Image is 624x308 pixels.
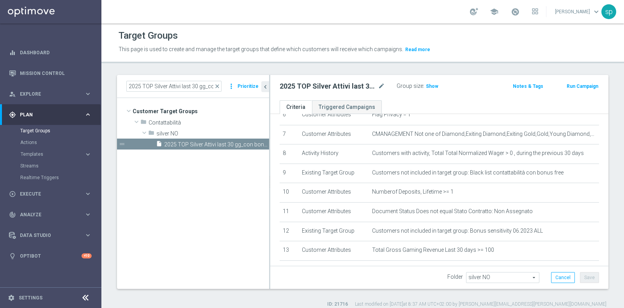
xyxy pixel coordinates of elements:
[372,247,494,253] span: Total Gross Gaming Revenue Last 30 days >= 100
[236,81,260,92] button: Prioritize
[9,191,92,197] button: play_circle_outline Execute keyboard_arrow_right
[9,112,92,118] button: gps_fixed Plan keyboard_arrow_right
[9,211,84,218] div: Analyze
[280,105,299,125] td: 6
[9,246,92,266] div: Optibot
[9,232,92,239] button: Data Studio keyboard_arrow_right
[566,82,599,91] button: Run Campaign
[84,190,92,198] i: keyboard_arrow_right
[9,253,92,259] button: lightbulb Optibot +10
[397,83,423,89] label: Group size
[9,91,92,97] button: person_search Explore keyboard_arrow_right
[447,274,463,280] label: Folder
[20,233,84,238] span: Data Studio
[280,241,299,261] td: 13
[148,130,154,139] i: folder
[355,301,606,308] label: Last modified on [DATE] at 8:37 AM UTC+02:00 by [PERSON_NAME][EMAIL_ADDRESS][PERSON_NAME][DOMAIN_...
[119,30,178,41] h1: Target Groups
[84,151,92,158] i: keyboard_arrow_right
[280,260,299,280] td: 14
[20,148,101,160] div: Templates
[9,212,92,218] button: track_changes Analyze keyboard_arrow_right
[164,141,269,148] span: 2025 TOP Silver Attivi last 30 gg_con bonus ratio 0-20%
[227,81,235,92] i: more_vert
[20,160,101,172] div: Streams
[9,70,92,77] button: Mission Control
[9,111,84,118] div: Plan
[84,211,92,218] i: keyboard_arrow_right
[262,83,269,91] i: chevron_left
[378,82,385,91] i: mode_edit
[426,84,438,89] span: Show
[20,112,84,117] span: Plan
[280,222,299,241] td: 12
[261,81,269,92] button: chevron_left
[9,42,92,63] div: Dashboard
[299,241,369,261] td: Customer Attributes
[601,4,616,19] div: sp
[280,202,299,222] td: 11
[140,119,147,128] i: folder
[299,202,369,222] td: Customer Attributes
[372,111,411,118] span: Flag Privacy = 1
[280,144,299,164] td: 8
[8,294,15,301] i: settings
[372,208,533,215] span: Document Status Does not equal Stato Contratto: Non Assegnato
[156,130,269,137] span: silver NO
[156,141,162,150] i: insert_drive_file
[9,190,84,198] div: Execute
[20,92,84,96] span: Explore
[372,189,454,195] span: Numberof Deposits, Lifetime >= 1
[20,246,82,266] a: Optibot
[84,111,92,118] i: keyboard_arrow_right
[20,137,101,148] div: Actions
[84,231,92,239] i: keyboard_arrow_right
[280,100,312,114] a: Criteria
[312,100,382,114] a: Triggered Campaigns
[372,228,543,234] span: Customers not included in target group: Bonus sensitivity 06.2023 ALL
[299,260,369,280] td: Campaign History
[372,150,584,157] span: Customers with activity, Total Total Normalized Wager > 0 , during the previous 30 days
[214,83,220,89] span: close
[21,152,76,157] span: Templates
[149,119,269,126] span: Contattabilit&#xE0;
[327,301,348,308] label: ID: 21716
[19,296,43,300] a: Settings
[554,6,601,18] a: [PERSON_NAME]keyboard_arrow_down
[299,144,369,164] td: Activity History
[9,211,16,218] i: track_changes
[126,81,222,92] input: Quick find group or folder
[9,63,92,84] div: Mission Control
[133,106,269,117] span: Customer Target Groups
[9,50,92,56] button: equalizer Dashboard
[280,125,299,144] td: 7
[84,90,92,98] i: keyboard_arrow_right
[9,91,16,98] i: person_search
[512,82,544,91] button: Notes & Tags
[20,128,81,134] a: Target Groups
[551,272,575,283] button: Cancel
[21,152,84,157] div: Templates
[372,169,564,176] span: Customers not included in target group: Black list contattabilità con bonus free
[299,222,369,241] td: Existing Target Group
[20,151,92,157] button: Templates keyboard_arrow_right
[490,7,498,16] span: school
[9,49,16,56] i: equalizer
[9,253,16,260] i: lightbulb
[119,46,403,52] span: This page is used to create and manage the target groups that define which customers will receive...
[299,105,369,125] td: Customer Attributes
[280,183,299,203] td: 10
[9,190,16,198] i: play_circle_outline
[299,164,369,183] td: Existing Target Group
[20,139,81,146] a: Actions
[20,63,92,84] a: Mission Control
